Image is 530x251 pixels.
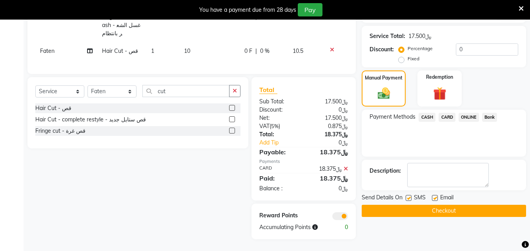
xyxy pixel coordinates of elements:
[304,114,354,122] div: ﷼17.500
[304,173,354,183] div: ﷼18.375
[414,193,426,203] span: SMS
[329,223,354,231] div: 0
[419,113,435,122] span: CASH
[35,127,86,135] div: Fringe cut - قص غرة
[370,45,394,54] div: Discount:
[271,123,279,129] span: 5%
[408,45,433,52] label: Percentage
[259,158,348,165] div: Payments
[255,47,257,55] span: |
[429,85,450,101] img: _gift.svg
[35,116,146,124] div: Hair Cut - complete restyle - قص ستايل جديد
[102,13,140,37] span: Regular Hair wash - غسل الشعر بانتظام
[253,114,304,122] div: Net:
[253,211,304,220] div: Reward Points
[426,74,453,81] label: Redemption
[253,122,304,130] div: ( )
[304,106,354,114] div: ﷼0
[362,205,526,217] button: Checkout
[304,165,354,173] div: ﷼18.375
[293,47,303,54] span: 10.5
[370,113,415,121] span: Payment Methods
[374,86,394,100] img: _cash.svg
[253,106,304,114] div: Discount:
[184,47,190,54] span: 10
[440,193,454,203] span: Email
[482,113,497,122] span: Bank
[142,85,229,97] input: Search or Scan
[40,47,55,54] span: Faten
[370,167,401,175] div: Description:
[408,32,432,40] div: ﷼17.500
[304,122,354,130] div: ﷼0.875
[304,184,354,193] div: ﷼0
[304,98,354,106] div: ﷼17.500
[259,86,277,94] span: Total
[102,47,138,54] span: Hair Cut - قص
[253,147,304,157] div: Payable:
[370,32,405,40] div: Service Total:
[459,113,479,122] span: ONLINE
[408,55,419,62] label: Fixed
[253,184,304,193] div: Balance :
[151,47,154,54] span: 1
[312,139,354,147] div: ﷼0
[253,130,304,139] div: Total:
[199,6,296,14] div: You have a payment due from 28 days
[244,47,252,55] span: 0 F
[253,223,329,231] div: Accumulating Points
[260,47,270,55] span: 0 %
[365,74,403,81] label: Manual Payment
[304,130,354,139] div: ﷼18.375
[298,3,322,16] button: Pay
[253,98,304,106] div: Sub Total:
[259,123,270,130] span: VAT
[253,139,312,147] a: Add Tip
[362,193,403,203] span: Send Details On
[253,173,304,183] div: Paid:
[35,104,71,112] div: Hair Cut - قص
[304,147,354,157] div: ﷼18.375
[253,165,304,173] div: CARD
[439,113,455,122] span: CARD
